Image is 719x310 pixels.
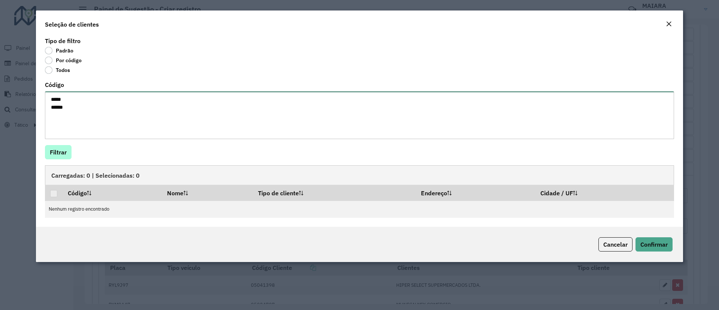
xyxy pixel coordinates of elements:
[640,241,668,248] span: Confirmar
[45,47,73,54] label: Padrão
[45,20,99,29] h4: Seleção de clientes
[45,36,81,45] label: Tipo de filtro
[45,145,72,159] button: Filtrar
[45,201,674,218] td: Nenhum registro encontrado
[162,185,253,201] th: Nome
[45,66,70,74] label: Todos
[416,185,536,201] th: Endereço
[603,241,628,248] span: Cancelar
[63,185,161,201] th: Código
[666,21,672,27] em: Fechar
[664,19,674,29] button: Close
[598,237,632,252] button: Cancelar
[45,80,64,89] label: Código
[45,57,82,64] label: Por código
[45,165,674,185] div: Carregadas: 0 | Selecionadas: 0
[536,185,674,201] th: Cidade / UF
[635,237,673,252] button: Confirmar
[253,185,416,201] th: Tipo de cliente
